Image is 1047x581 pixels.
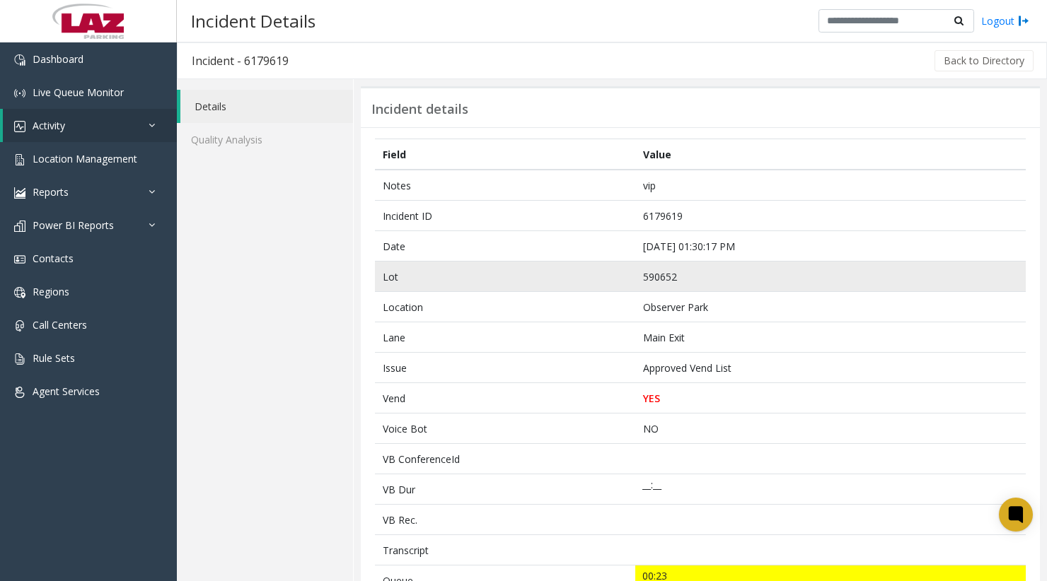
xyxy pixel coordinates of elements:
span: Contacts [33,252,74,265]
button: Back to Directory [935,50,1034,71]
span: Live Queue Monitor [33,86,124,99]
img: 'icon' [14,353,25,365]
td: Incident ID [375,201,635,231]
span: Dashboard [33,52,83,66]
td: Notes [375,170,635,201]
h3: Incident - 6179619 [178,45,303,77]
td: vip [635,170,1026,201]
td: Lot [375,262,635,292]
td: 590652 [635,262,1026,292]
img: 'icon' [14,187,25,199]
span: Activity [33,119,65,132]
h3: Incident Details [184,4,323,38]
td: Approved Vend List [635,353,1026,383]
img: 'icon' [14,121,25,132]
img: 'icon' [14,254,25,265]
td: Issue [375,353,635,383]
p: YES [643,391,1019,406]
span: Call Centers [33,318,87,331]
td: Transcript [375,535,635,565]
span: Agent Services [33,385,100,398]
img: 'icon' [14,221,25,232]
td: VB ConferenceId [375,444,635,474]
span: Reports [33,185,69,199]
img: 'icon' [14,154,25,165]
td: VB Dur [375,474,635,505]
td: Lane [375,322,635,353]
td: VB Rec. [375,505,635,535]
img: 'icon' [14,287,25,298]
td: Vend [375,383,635,413]
td: Location [375,292,635,322]
a: Quality Analysis [177,123,353,156]
a: Activity [3,109,177,142]
td: Main Exit [635,322,1026,353]
span: Location Management [33,152,137,165]
th: Value [635,139,1026,170]
td: 6179619 [635,201,1026,231]
img: 'icon' [14,88,25,99]
h3: Incident details [371,102,468,117]
img: logout [1018,13,1029,28]
a: Details [180,90,353,123]
td: Date [375,231,635,262]
th: Field [375,139,635,170]
a: Logout [981,13,1029,28]
img: 'icon' [14,387,25,398]
img: 'icon' [14,320,25,331]
span: Regions [33,285,69,298]
td: __:__ [635,474,1026,505]
span: Rule Sets [33,351,75,365]
td: [DATE] 01:30:17 PM [635,231,1026,262]
td: Observer Park [635,292,1026,322]
img: 'icon' [14,54,25,66]
p: NO [643,421,1019,436]
span: Power BI Reports [33,218,114,232]
td: Voice Bot [375,413,635,444]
